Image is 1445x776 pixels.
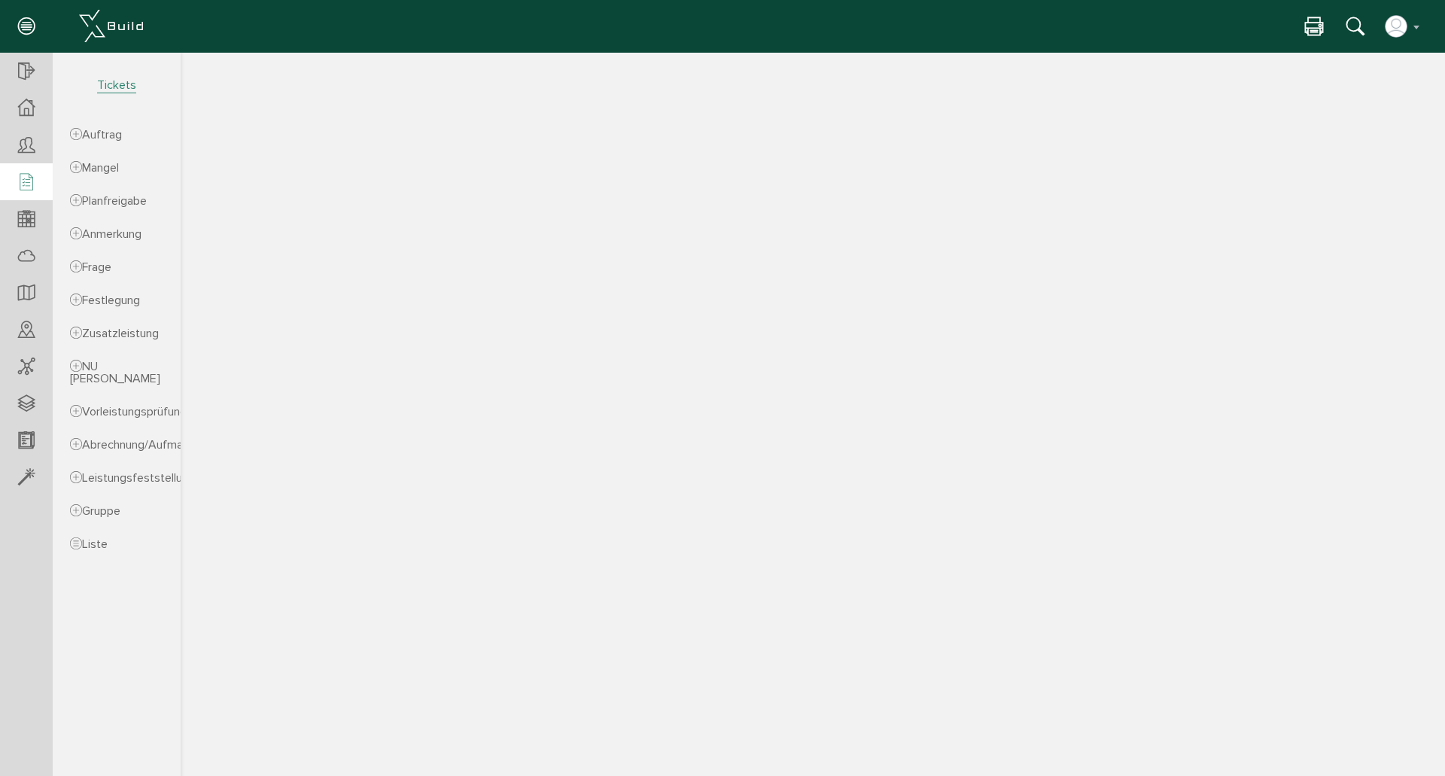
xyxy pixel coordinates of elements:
[70,227,141,242] span: Anmerkung
[97,78,136,93] span: Tickets
[70,359,160,386] span: NU [PERSON_NAME]
[70,260,111,275] span: Frage
[1370,704,1445,776] iframe: Chat Widget
[70,193,147,208] span: Planfreigabe
[70,326,159,341] span: Zusatzleistung
[70,404,187,419] span: Vorleistungsprüfung
[70,160,119,175] span: Mangel
[70,293,140,308] span: Festlegung
[70,437,190,452] span: Abrechnung/Aufmaß
[1346,15,1373,38] div: Suche
[70,470,195,485] span: Leistungsfeststellung
[70,537,108,552] span: Liste
[1370,704,1445,776] div: Chat-Widget
[70,504,120,519] span: Gruppe
[79,10,143,42] img: xBuild_Logo_Horizontal_White.png
[70,127,122,142] span: Auftrag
